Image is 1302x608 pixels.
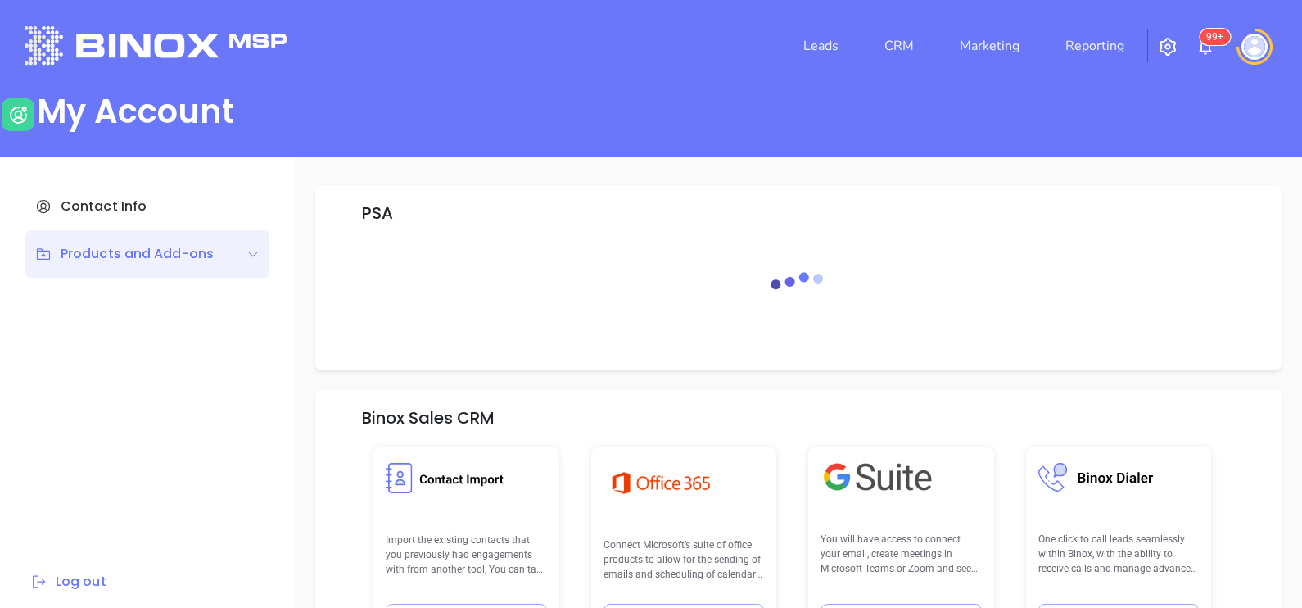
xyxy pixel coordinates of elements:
[1196,37,1215,57] img: iconNotification
[1241,34,1268,60] img: user
[821,532,982,577] p: You will have access to connect your email, create meetings in Microsoft Teams or Zoom and see yo...
[386,533,547,578] p: Import the existing contacts that you previously had engagements with from another tool, You can ...
[25,183,269,230] div: Contact Info
[25,26,287,65] img: logo
[35,244,214,264] div: Products and Add-ons
[362,408,495,428] h5: Binox Sales CRM
[37,92,234,131] div: My Account
[797,29,845,62] a: Leads
[2,98,34,131] img: user
[604,538,765,583] p: Connect Microsoft’s suite of office products to allow for the sending of emails and scheduling of...
[1059,29,1131,62] a: Reporting
[362,203,393,223] h5: PSA
[1200,29,1230,45] sup: 109
[878,29,920,62] a: CRM
[1038,532,1200,577] p: One click to call leads seamlessly within Binox, with the ability to receive calls and manage adv...
[25,571,111,592] button: Log out
[25,230,269,278] div: Products and Add-ons
[1158,37,1178,57] img: iconSetting
[953,29,1026,62] a: Marketing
